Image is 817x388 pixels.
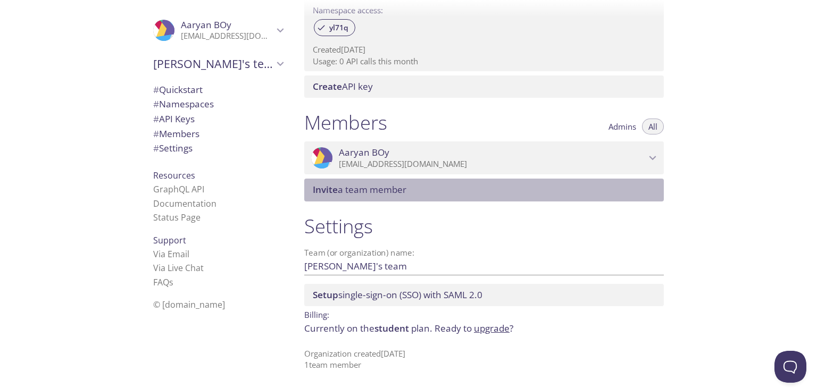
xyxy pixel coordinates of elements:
a: Documentation [153,198,216,209]
span: Invite [313,183,338,196]
div: API Keys [145,112,291,126]
span: © [DOMAIN_NAME] [153,299,225,310]
a: upgrade [474,322,510,334]
a: Via Live Chat [153,262,204,274]
div: Setup SSO [304,284,664,306]
div: Aaryan BOy [145,13,291,48]
span: Support [153,234,186,246]
div: yl71q [314,19,355,36]
p: Usage: 0 API calls this month [313,56,655,67]
div: Members [145,126,291,141]
div: Create API Key [304,75,664,98]
div: Team Settings [145,141,291,156]
iframe: Help Scout Beacon - Open [774,351,806,383]
span: # [153,113,159,125]
span: Aaryan BOy [181,19,231,31]
span: Setup [313,289,338,301]
button: All [642,119,664,134]
a: FAQ [153,276,173,288]
span: student [374,322,409,334]
p: Billing: [304,306,664,322]
p: [EMAIL_ADDRESS][DOMAIN_NAME] [181,31,273,41]
span: # [153,98,159,110]
span: s [169,276,173,288]
span: # [153,142,159,154]
label: Team (or organization) name: [304,249,415,257]
span: Namespaces [153,98,214,110]
div: Aaryan BOy [304,141,664,174]
a: Via Email [153,248,189,260]
a: Status Page [153,212,201,223]
span: Settings [153,142,193,154]
div: Aaryan's team [145,50,291,78]
h1: Members [304,111,387,134]
span: Create [313,80,342,92]
div: Namespaces [145,97,291,112]
button: Admins [602,119,643,134]
span: # [153,128,159,140]
span: Quickstart [153,83,203,96]
span: Aaryan BOy [339,147,389,158]
span: [PERSON_NAME]'s team [153,56,273,71]
p: [EMAIL_ADDRESS][DOMAIN_NAME] [339,159,646,170]
div: Invite a team member [304,179,664,201]
p: Currently on the plan. [304,322,664,335]
p: Created [DATE] [313,44,655,55]
span: # [153,83,159,96]
h1: Settings [304,214,664,238]
a: GraphQL API [153,183,204,195]
span: Ready to ? [435,322,513,334]
span: a team member [313,183,406,196]
span: Members [153,128,199,140]
p: Organization created [DATE] 1 team member [304,348,664,371]
span: single-sign-on (SSO) with SAML 2.0 [313,289,482,301]
span: API key [313,80,373,92]
div: Quickstart [145,82,291,97]
span: Resources [153,170,195,181]
span: yl71q [323,23,355,32]
span: API Keys [153,113,195,125]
